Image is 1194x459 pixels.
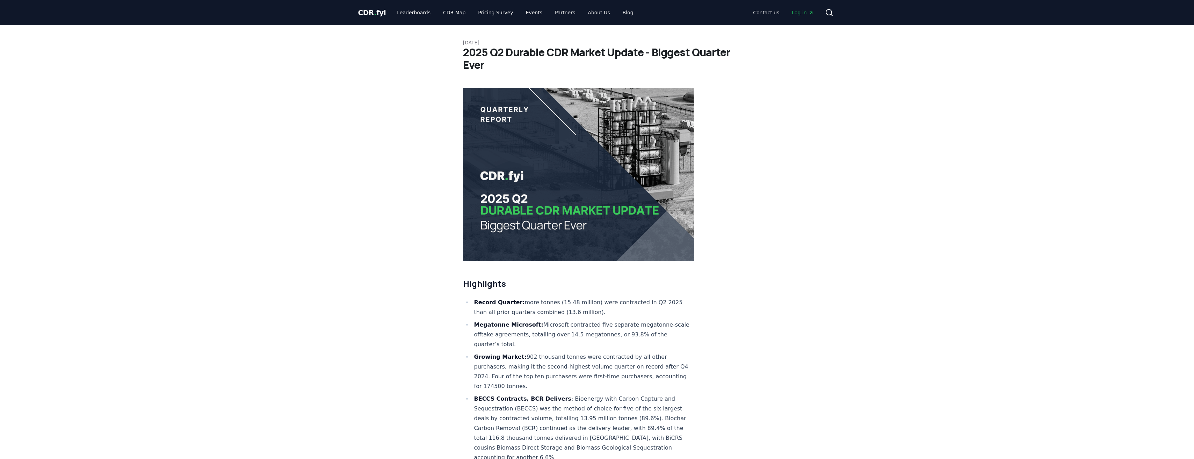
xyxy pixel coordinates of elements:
[472,298,694,317] li: more tonnes (15.48 million) were contracted in Q2 2025 than all prior quarters combined (13.6 mil...
[391,6,639,19] nav: Main
[786,6,819,19] a: Log in
[437,6,471,19] a: CDR Map
[463,39,731,46] p: [DATE]
[474,321,543,328] strong: Megatonne Microsoft:
[582,6,615,19] a: About Us
[747,6,819,19] nav: Main
[358,8,386,17] span: CDR fyi
[549,6,581,19] a: Partners
[617,6,639,19] a: Blog
[472,320,694,349] li: Microsoft contracted five separate megatonne-scale offtake agreements, totalling over 14.5 megato...
[391,6,436,19] a: Leaderboards
[520,6,548,19] a: Events
[472,6,519,19] a: Pricing Survey
[472,352,694,391] li: 902 thousand tonnes were contracted by all other purchasers, making it the second-highest volume ...
[358,8,386,17] a: CDR.fyi
[463,278,694,289] h2: Highlights
[792,9,813,16] span: Log in
[463,88,694,261] img: blog post image
[474,354,527,360] strong: Growing Market:
[747,6,785,19] a: Contact us
[474,395,571,402] strong: BECCS Contracts, BCR Delivers
[374,8,376,17] span: .
[474,299,525,306] strong: Record Quarter:
[463,46,731,71] h1: 2025 Q2 Durable CDR Market Update - Biggest Quarter Ever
